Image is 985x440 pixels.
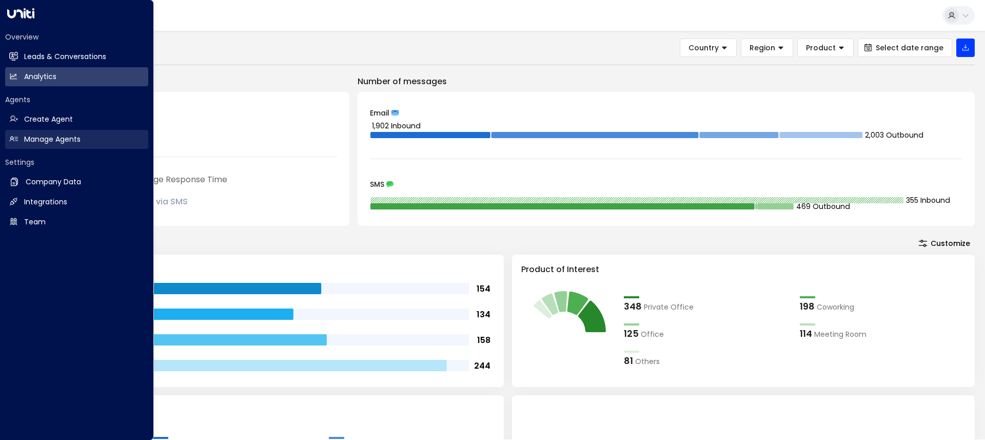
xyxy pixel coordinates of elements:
h2: Settings [5,157,148,167]
span: Select date range [876,44,943,52]
p: Number of messages [358,75,975,88]
div: 198Coworking [800,299,966,313]
h2: Integrations [24,197,67,207]
h3: Range of Team Size [50,263,495,276]
a: Manage Agents [5,130,148,149]
tspan: 469 Outbound [796,201,850,212]
div: 114Meeting Room [800,327,966,340]
span: Coworking [817,302,854,313]
div: Number of Inquiries [53,104,337,117]
a: Team [5,213,148,232]
div: 348Private Office [624,299,790,313]
h2: Analytics [24,71,56,82]
a: Analytics [5,67,148,86]
a: Leads & Conversations [5,47,148,66]
h2: Overview [5,32,148,42]
tspan: 158 [477,334,490,346]
tspan: 134 [477,309,490,320]
span: Office [641,329,664,340]
span: Region [750,43,775,52]
div: 348 [624,299,642,313]
h2: Leads & Conversations [24,51,106,62]
a: Integrations [5,193,148,212]
tspan: 244 [474,360,490,372]
h3: Product of Interest [521,263,966,276]
div: 198 [800,299,815,313]
h2: Create Agent [24,114,73,125]
span: Others [635,356,660,367]
span: Product [806,43,836,52]
span: via SMS [156,196,188,207]
button: Customize [914,236,975,251]
div: 125Office [624,327,790,340]
tspan: 1,902 Inbound [372,121,421,131]
a: Company Data [5,173,148,192]
h3: Location of Interest [50,404,495,416]
p: Engagement Metrics [41,75,349,88]
span: Private Office [644,302,694,313]
span: Email [370,109,389,117]
div: 81Others [624,354,790,368]
button: Country [680,39,737,57]
div: 81 [624,354,633,368]
div: [PERSON_NAME]'s Average Response Time [53,174,337,186]
h2: Manage Agents [24,134,81,145]
a: Create Agent [5,110,148,129]
button: Select date range [858,39,952,57]
tspan: 2,003 Outbound [865,130,923,140]
button: Region [741,39,793,57]
span: Country [688,43,719,52]
span: Meeting Room [814,329,866,340]
button: Product [797,39,854,57]
h2: Agents [5,94,148,105]
tspan: 154 [477,283,490,295]
div: SMS [370,181,962,188]
h2: Company Data [26,177,81,187]
div: 8s [139,191,188,209]
tspan: 355 Inbound [906,195,950,205]
div: 114 [800,327,812,340]
div: 125 [624,327,639,340]
h2: Team [24,217,46,227]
